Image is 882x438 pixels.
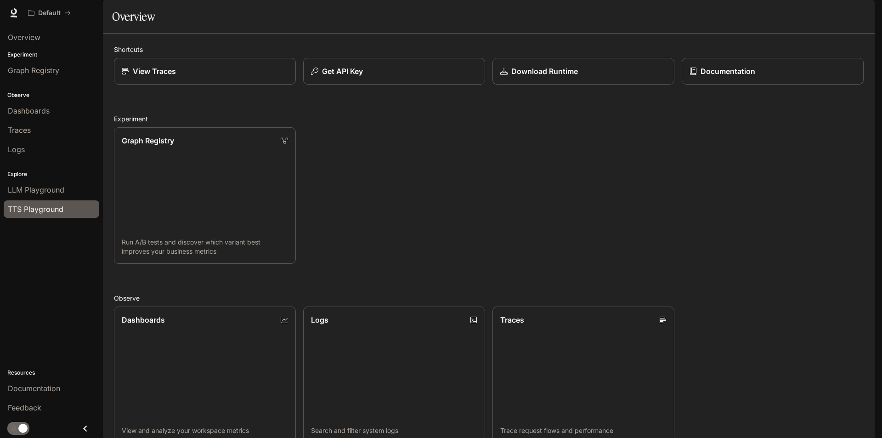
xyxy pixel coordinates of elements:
p: Download Runtime [511,66,578,77]
h2: Experiment [114,114,864,124]
p: Logs [311,314,328,325]
a: Documentation [682,58,864,85]
h1: Overview [112,7,155,26]
h2: Shortcuts [114,45,864,54]
p: Get API Key [322,66,363,77]
p: Default [38,9,61,17]
p: Trace request flows and performance [500,426,667,435]
p: View Traces [133,66,176,77]
p: Run A/B tests and discover which variant best improves your business metrics [122,238,288,256]
p: View and analyze your workspace metrics [122,426,288,435]
h2: Observe [114,293,864,303]
button: Get API Key [303,58,485,85]
button: All workspaces [24,4,75,22]
a: Graph RegistryRun A/B tests and discover which variant best improves your business metrics [114,127,296,264]
p: Documentation [701,66,755,77]
a: Download Runtime [492,58,674,85]
p: Dashboards [122,314,165,325]
p: Traces [500,314,524,325]
a: View Traces [114,58,296,85]
p: Search and filter system logs [311,426,477,435]
p: Graph Registry [122,135,174,146]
